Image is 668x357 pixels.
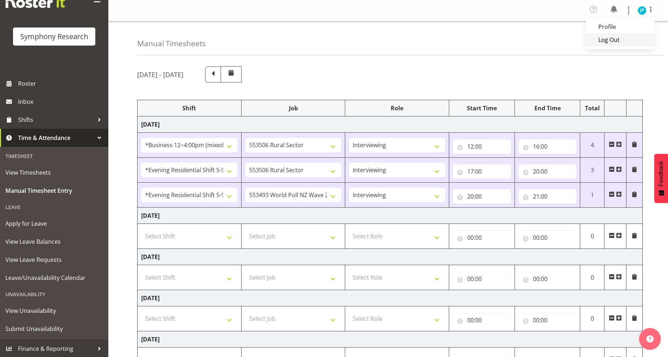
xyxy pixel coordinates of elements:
[453,104,511,112] div: Start Time
[519,272,577,286] input: Click to select...
[2,320,107,338] a: Submit Unavailability
[138,331,643,348] td: [DATE]
[5,305,103,316] span: View Unavailability
[349,104,445,112] div: Role
[5,272,103,283] span: Leave/Unavailability Calendar
[2,163,107,182] a: View Timesheets
[658,161,664,186] span: Feedback
[646,335,654,343] img: help-xxl-2.png
[5,218,103,229] span: Apply for Leave
[2,233,107,251] a: View Leave Balances
[580,158,604,183] td: 3
[519,313,577,327] input: Click to select...
[2,200,107,214] div: Leave
[453,230,511,245] input: Click to select...
[5,185,103,196] span: Manual Timesheet Entry
[5,254,103,265] span: View Leave Requests
[519,164,577,179] input: Click to select...
[2,269,107,287] a: Leave/Unavailability Calendar
[5,323,103,334] span: Submit Unavailability
[2,302,107,320] a: View Unavailability
[138,116,643,133] td: [DATE]
[580,265,604,290] td: 0
[5,167,103,178] span: View Timesheets
[138,249,643,265] td: [DATE]
[2,214,107,233] a: Apply for Leave
[519,104,577,112] div: End Time
[586,33,655,46] a: Log Out
[18,114,94,125] span: Shifts
[138,208,643,224] td: [DATE]
[580,224,604,249] td: 0
[453,189,511,204] input: Click to select...
[519,230,577,245] input: Click to select...
[138,290,643,306] td: [DATE]
[519,139,577,154] input: Click to select...
[2,149,107,163] div: Timesheet
[20,31,88,42] div: Symphony Research
[453,139,511,154] input: Click to select...
[453,272,511,286] input: Click to select...
[2,182,107,200] a: Manual Timesheet Entry
[586,20,655,33] a: Profile
[638,6,646,15] img: jake-pringle11873.jpg
[453,164,511,179] input: Click to select...
[5,236,103,247] span: View Leave Balances
[453,313,511,327] input: Click to select...
[580,183,604,208] td: 1
[2,287,107,302] div: Unavailability
[18,132,94,143] span: Time & Attendance
[519,189,577,204] input: Click to select...
[245,104,342,112] div: Job
[141,104,238,112] div: Shift
[18,78,105,89] span: Roster
[18,96,105,107] span: Inbox
[580,306,604,331] td: 0
[654,154,668,203] button: Feedback - Show survey
[580,133,604,158] td: 4
[584,104,600,112] div: Total
[18,343,94,354] span: Finance & Reporting
[137,71,183,78] h5: [DATE] - [DATE]
[2,251,107,269] a: View Leave Requests
[137,39,206,48] h4: Manual Timesheets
